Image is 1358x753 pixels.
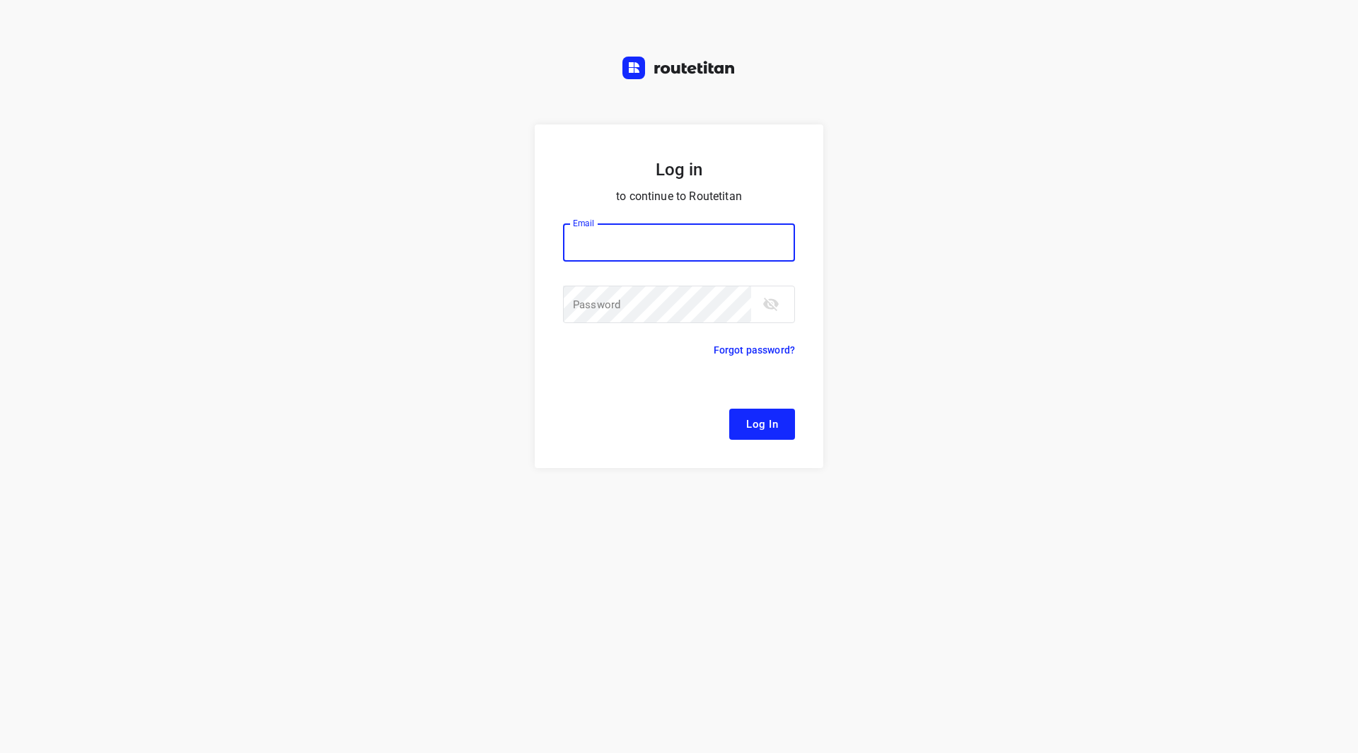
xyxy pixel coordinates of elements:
span: Log In [746,415,778,433]
p: to continue to Routetitan [563,187,795,206]
p: Forgot password? [714,342,795,358]
button: Log In [729,409,795,440]
h5: Log in [563,158,795,181]
img: Routetitan [622,57,736,79]
button: toggle password visibility [757,290,785,318]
